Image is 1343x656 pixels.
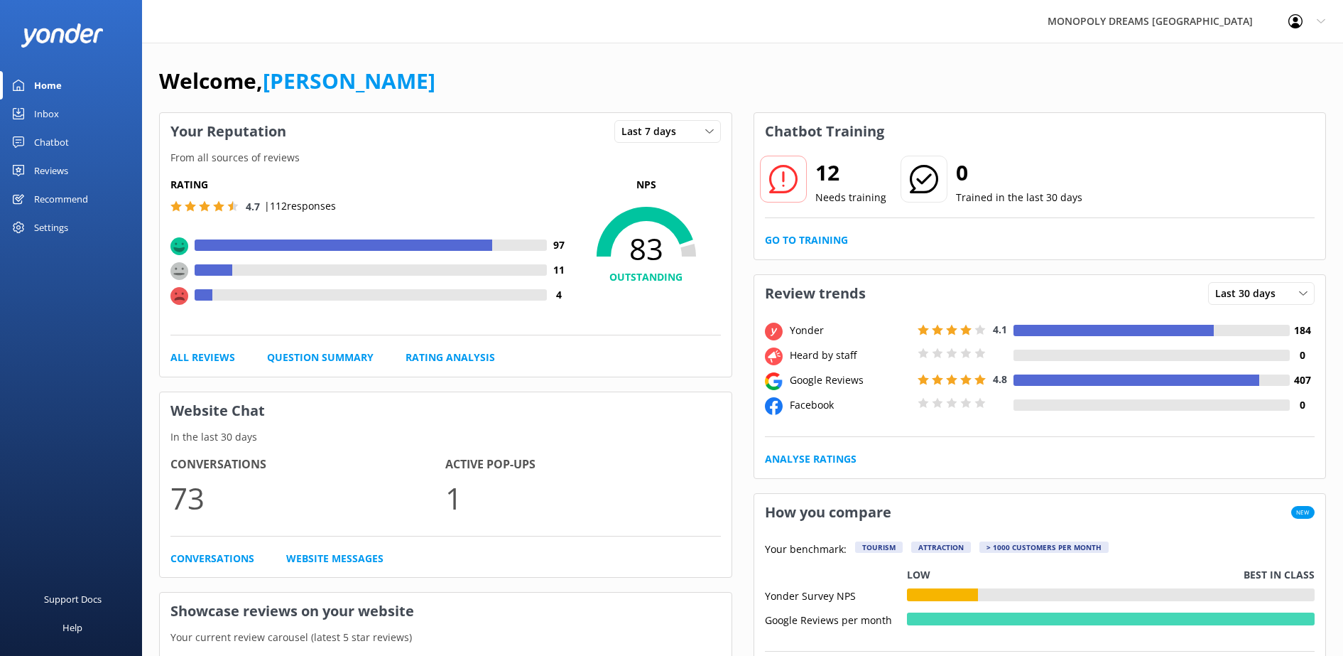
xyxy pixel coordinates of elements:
div: Tourism [855,542,903,553]
h2: 12 [815,156,886,190]
div: Yonder [786,323,914,338]
span: 4.7 [246,200,260,213]
h4: 407 [1290,372,1315,388]
a: Website Messages [286,551,384,566]
div: Home [34,71,62,100]
div: > 1000 customers per month [979,542,1109,553]
span: 4.8 [993,372,1007,386]
h4: 97 [547,237,572,253]
p: From all sources of reviews [160,150,732,166]
h3: Chatbot Training [754,113,895,150]
a: [PERSON_NAME] [263,66,435,95]
div: Google Reviews per month [765,613,907,625]
h4: 0 [1290,348,1315,363]
p: In the last 30 days [160,429,732,445]
a: All Reviews [170,350,235,365]
div: Heard by staff [786,348,914,363]
a: Conversations [170,551,254,566]
h2: 0 [956,156,1082,190]
h4: 11 [547,262,572,278]
h5: Rating [170,177,572,193]
div: Support Docs [44,585,102,613]
p: Needs training [815,190,886,205]
div: Chatbot [34,128,69,156]
span: 4.1 [993,323,1007,336]
span: New [1291,506,1315,519]
p: 1 [445,474,720,522]
div: Inbox [34,100,59,128]
a: Analyse Ratings [765,451,857,467]
div: Yonder Survey NPS [765,588,907,601]
span: Last 30 days [1215,286,1284,301]
p: 73 [170,474,445,522]
div: Facebook [786,397,914,413]
h4: 0 [1290,397,1315,413]
div: Help [62,613,82,642]
span: Last 7 days [621,124,685,139]
h3: Showcase reviews on your website [160,593,732,630]
div: Attraction [911,542,971,553]
h1: Welcome, [159,64,435,98]
img: yonder-white-logo.png [21,23,103,47]
p: Your current review carousel (latest 5 star reviews) [160,630,732,645]
h4: 184 [1290,323,1315,338]
span: 83 [572,231,721,267]
p: NPS [572,177,721,193]
h3: Review trends [754,275,876,312]
a: Rating Analysis [406,350,495,365]
a: Question Summary [267,350,374,365]
div: Reviews [34,156,68,185]
h4: Active Pop-ups [445,456,720,474]
h4: OUTSTANDING [572,269,721,285]
div: Recommend [34,185,88,213]
h3: Website Chat [160,392,732,429]
h4: 4 [547,287,572,303]
p: Trained in the last 30 days [956,190,1082,205]
h3: Your Reputation [160,113,297,150]
h4: Conversations [170,456,445,474]
p: Your benchmark: [765,542,847,559]
h3: How you compare [754,494,902,531]
p: Best in class [1244,567,1315,583]
a: Go to Training [765,232,848,248]
div: Google Reviews [786,372,914,388]
div: Settings [34,213,68,242]
p: | 112 responses [264,198,336,214]
p: Low [907,567,930,583]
